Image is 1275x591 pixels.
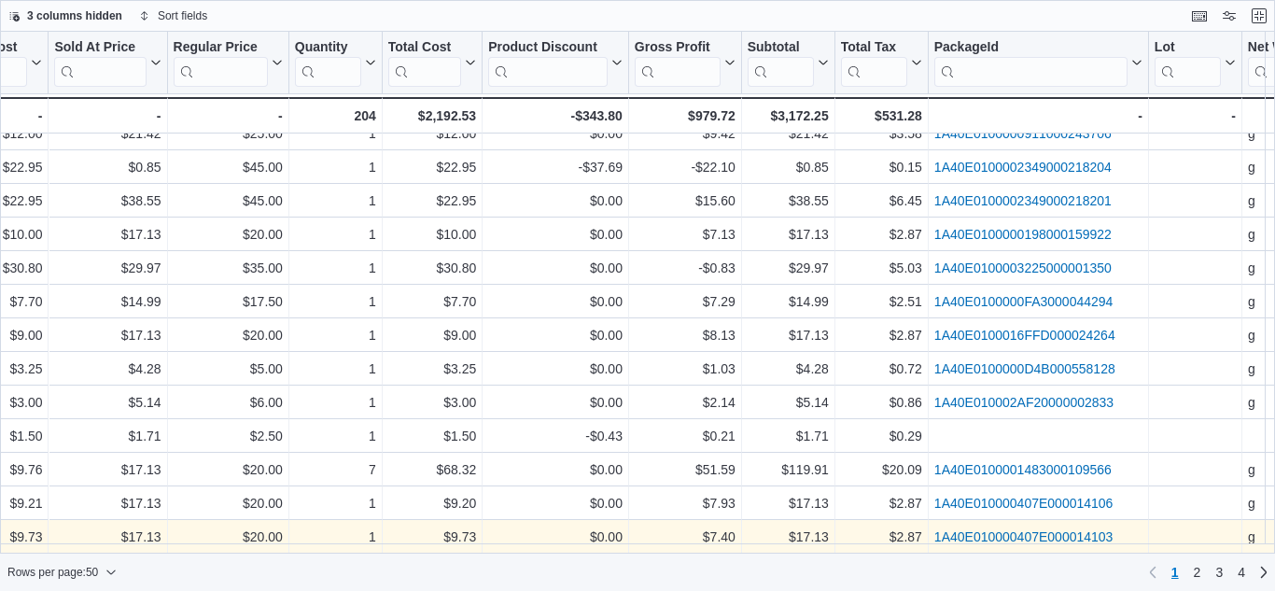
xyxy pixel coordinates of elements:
div: $6.00 [174,391,283,414]
a: Next page [1253,561,1275,584]
div: $2.87 [841,492,922,514]
span: Sort fields [158,8,207,23]
div: $35.00 [174,257,283,279]
div: $17.13 [748,526,829,548]
div: $0.00 [488,122,623,145]
span: 2 [1194,563,1201,582]
a: 1A40E0100000198000159922 [934,227,1112,242]
div: - [934,105,1142,127]
div: Sold At Price [54,39,146,87]
div: 1 [295,257,376,279]
a: 1A40E0100003225000001350 [934,260,1112,275]
a: 1A40E0100000D4B000558128 [934,361,1115,376]
button: Exit fullscreen [1248,5,1270,27]
div: Total Tax [841,39,907,87]
div: $1.50 [388,425,476,447]
div: $1.71 [748,425,829,447]
a: Page 2 of 4 [1186,557,1209,587]
div: $0.21 [635,425,736,447]
div: $2.51 [841,290,922,313]
button: PackageId [934,39,1142,87]
div: 1 [295,425,376,447]
div: $0.72 [841,358,922,380]
div: $0.85 [748,156,829,178]
div: 1 [295,358,376,380]
div: 1 [295,324,376,346]
div: $20.09 [841,458,922,481]
div: $45.00 [174,156,283,178]
div: $3,172.25 [748,105,829,127]
div: Total Tax [841,39,907,57]
div: $21.42 [55,122,161,145]
a: 1A40E0100001483000109566 [934,462,1112,477]
a: 1A40E010000407E000014106 [934,496,1114,511]
div: $5.00 [174,358,283,380]
div: $8.13 [635,324,736,346]
a: Page 4 of 4 [1230,557,1253,587]
div: $51.59 [635,458,736,481]
div: $20.00 [174,492,283,514]
div: $29.97 [748,257,829,279]
div: $22.95 [388,156,476,178]
div: $20.00 [174,324,283,346]
button: Sold At Price [54,39,161,87]
div: $17.13 [748,324,829,346]
div: $9.73 [388,526,476,548]
div: $29.97 [55,257,161,279]
div: $17.13 [55,458,161,481]
div: Total Cost [388,39,461,87]
div: $0.00 [488,492,623,514]
div: 1 [295,526,376,548]
div: $7.40 [635,526,736,548]
div: $4.28 [748,358,829,380]
div: $20.00 [174,526,283,548]
div: $17.13 [55,526,161,548]
div: Regular Price [174,39,268,87]
div: - [54,105,161,127]
div: $14.99 [748,290,829,313]
button: Regular Price [174,39,283,87]
div: $17.13 [55,223,161,246]
div: $14.99 [55,290,161,313]
div: 1 [295,492,376,514]
div: $17.13 [748,223,829,246]
div: $3.00 [388,391,476,414]
div: -$0.43 [488,425,623,447]
a: 1A40E010000407E000014103 [934,529,1114,544]
button: Subtotal [748,39,829,87]
div: Subtotal [748,39,814,87]
a: 1A40E0100000FA3000044294 [934,294,1114,309]
div: $17.50 [174,290,283,313]
div: $1.03 [635,358,736,380]
div: $5.03 [841,257,922,279]
div: $3.58 [841,122,922,145]
a: 1A40E0100002349000218201 [934,193,1112,208]
div: $2.87 [841,526,922,548]
div: $2.87 [841,223,922,246]
div: $38.55 [55,190,161,212]
span: Rows per page : 50 [7,565,98,580]
div: $531.28 [841,105,922,127]
div: Lot [1155,39,1221,87]
div: 1 [295,391,376,414]
div: $0.15 [841,156,922,178]
div: $0.00 [488,290,623,313]
div: $119.91 [748,458,829,481]
a: 1A40E0100016FFD000024264 [934,328,1115,343]
div: $17.13 [748,492,829,514]
button: Display options [1218,5,1240,27]
div: $45.00 [174,190,283,212]
div: 1 [295,290,376,313]
button: Gross Profit [635,39,736,87]
a: 1A40E010002AF20000002833 [934,395,1114,410]
div: $2.50 [174,425,283,447]
div: Regular Price [174,39,268,57]
div: $0.00 [488,358,623,380]
div: -$343.80 [488,105,623,127]
div: $17.13 [55,324,161,346]
div: Gross Profit [635,39,721,87]
div: $1.71 [55,425,161,447]
div: $22.95 [388,190,476,212]
div: Quantity [295,39,361,87]
div: -$0.83 [635,257,736,279]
